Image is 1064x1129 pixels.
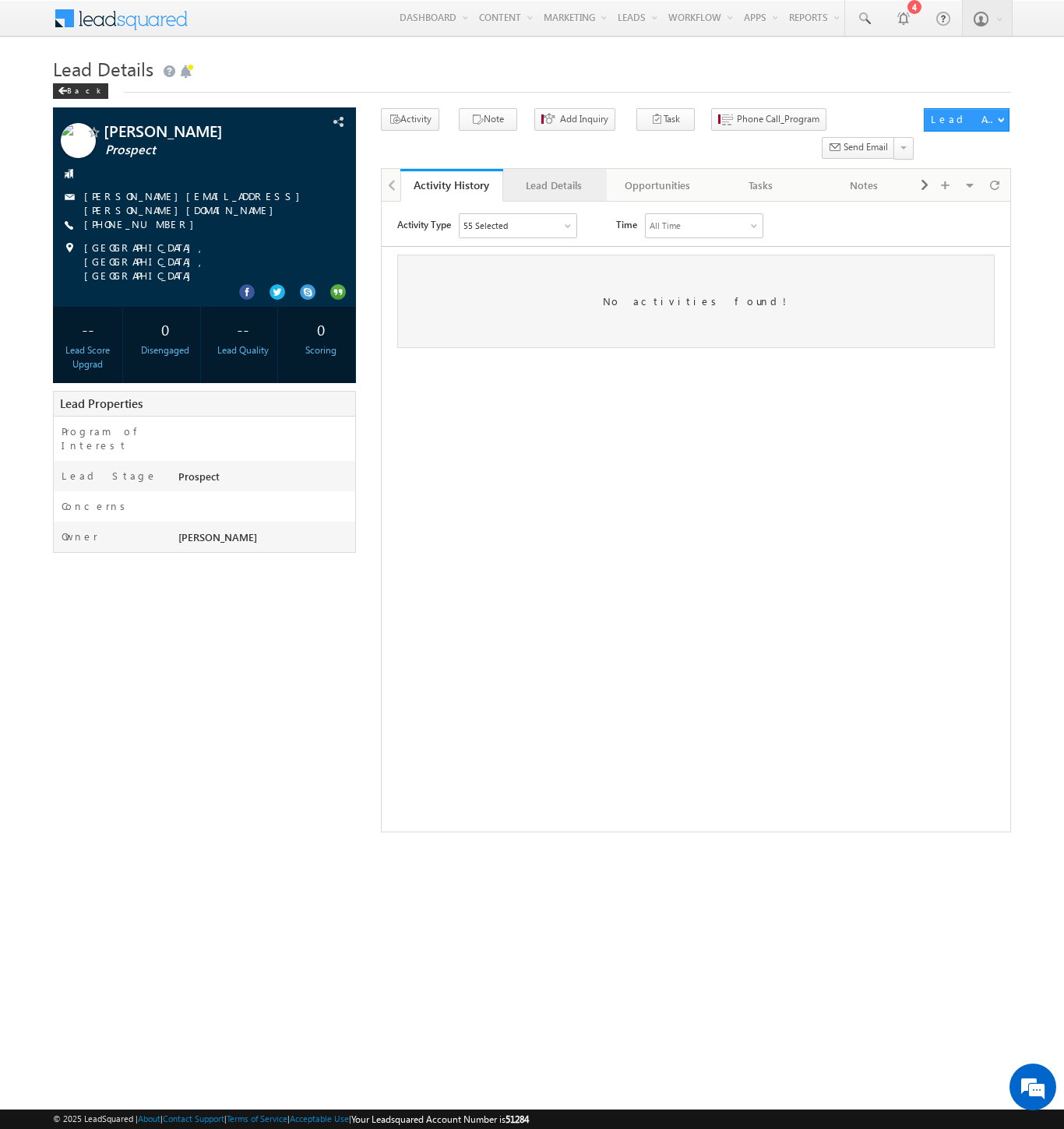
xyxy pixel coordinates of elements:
div: Prospect [174,469,355,491]
span: Prospect [105,142,292,158]
div: Scoring [290,343,351,357]
div: Tasks [722,176,798,195]
div: Activity History [412,178,491,192]
div: Lead Quality [213,343,274,357]
button: Phone Call_Program [711,108,826,131]
a: Contact Support [163,1113,224,1124]
div: 0 [135,315,196,343]
span: 51284 [506,1113,529,1125]
a: Tasks [710,169,812,202]
button: Send Email [822,137,895,160]
img: Profile photo [61,123,96,164]
div: -- [57,315,118,343]
div: Disengaged [135,343,196,357]
a: Terms of Service [227,1113,287,1124]
span: Your Leadsquared Account Number is [351,1113,529,1125]
a: Opportunities [607,169,710,202]
div: All Time [268,17,299,31]
span: [PHONE_NUMBER] [84,217,202,233]
div: Lead Actions [931,112,997,126]
span: © 2025 LeadSquared | | | | | [53,1112,529,1127]
a: About [138,1113,160,1124]
label: Concerns [62,499,131,513]
a: Acceptable Use [290,1113,349,1124]
div: No activities found! [16,53,613,146]
div: Notes [825,176,901,195]
span: Activity Type [16,12,69,35]
button: Note [459,108,517,131]
span: [PERSON_NAME] [178,530,257,543]
div: Lead Details [516,176,592,195]
a: Lead Details [503,169,606,202]
span: [PERSON_NAME] [104,123,291,139]
div: Opportunities [619,176,696,195]
a: [PERSON_NAME][EMAIL_ADDRESS][PERSON_NAME][DOMAIN_NAME] [84,189,308,216]
span: Time [234,12,255,35]
div: Back [53,83,108,99]
button: Activity [381,108,439,131]
div: Lead Score Upgrad [57,343,118,371]
a: Activity History [400,169,503,202]
div: 0 [290,315,351,343]
span: Lead Properties [60,396,143,411]
button: Task [636,108,695,131]
a: Notes [812,169,915,202]
div: 55 Selected [82,17,126,31]
span: Add Inquiry [560,112,608,126]
a: Back [53,83,116,96]
span: [GEOGRAPHIC_DATA], [GEOGRAPHIC_DATA], [GEOGRAPHIC_DATA] [84,241,328,283]
label: Program of Interest [62,424,163,452]
span: Phone Call_Program [737,112,819,126]
label: Owner [62,529,98,543]
button: Lead Actions [924,108,1009,132]
div: -- [213,315,274,343]
label: Lead Stage [62,469,157,483]
span: Lead Details [53,56,153,81]
div: Sales Activity,Program,Email Bounced,Email Link Clicked,Email Marked Spam & 50 more.. [78,12,195,36]
span: Send Email [844,140,888,154]
button: Add Inquiry [534,108,615,131]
